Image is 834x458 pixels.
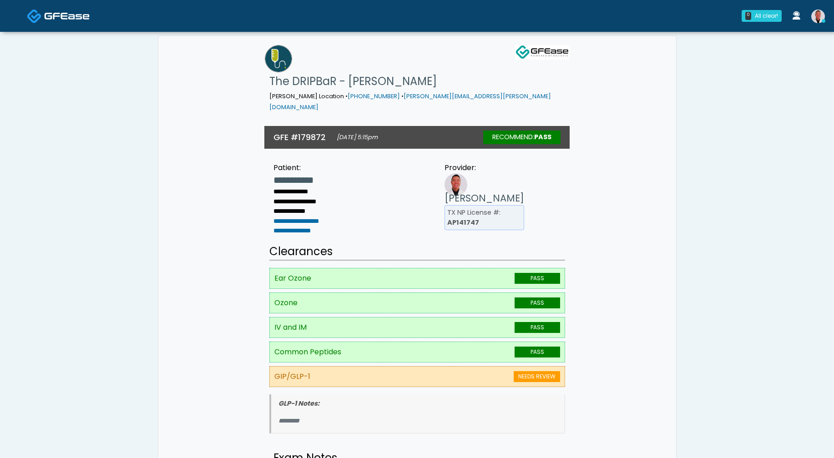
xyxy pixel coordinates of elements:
div: 0 [745,12,751,20]
a: [PHONE_NUMBER] [348,92,400,100]
a: 0 All clear! [736,6,787,25]
a: [PERSON_NAME][EMAIL_ADDRESS][PERSON_NAME][DOMAIN_NAME] [269,92,551,111]
li: Ozone [269,292,565,313]
li: TX NP License #: [445,205,524,230]
li: Common Peptides [269,342,565,362]
div: All clear! [755,12,778,20]
span: • [345,92,348,100]
small: [PERSON_NAME] Location [269,92,551,111]
small: [DATE] 5:15pm [337,133,378,141]
div: RECOMMEND: [483,131,561,144]
li: IV and IM [269,317,565,338]
div: Provider: [445,162,524,173]
a: Docovia [27,1,90,30]
li: GIP/GLP-1 [269,366,565,387]
span: PASS [515,273,560,284]
img: GFEase Logo [515,45,570,60]
strong: Pass [534,132,551,141]
img: Gerald Dungo [811,10,825,23]
h1: The DRIPBaR - [PERSON_NAME] [269,72,570,91]
img: Docovia [27,9,42,24]
b: AP141747 [447,218,479,227]
img: Docovia [44,11,90,20]
span: PASS [515,347,560,357]
span: • [401,92,404,100]
span: PASS [515,322,560,333]
div: Patient: [273,162,319,173]
img: The DRIPBaR - Keller [265,45,292,72]
img: Provider image [445,173,467,196]
b: GLP-1 Notes: [278,399,319,408]
h3: GFE #179872 [273,131,326,143]
h2: Clearances [269,243,565,261]
span: PASS [515,297,560,308]
h3: [PERSON_NAME] [445,191,524,205]
span: NEEDS REVIEW [514,371,560,382]
li: Ear Ozone [269,268,565,289]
